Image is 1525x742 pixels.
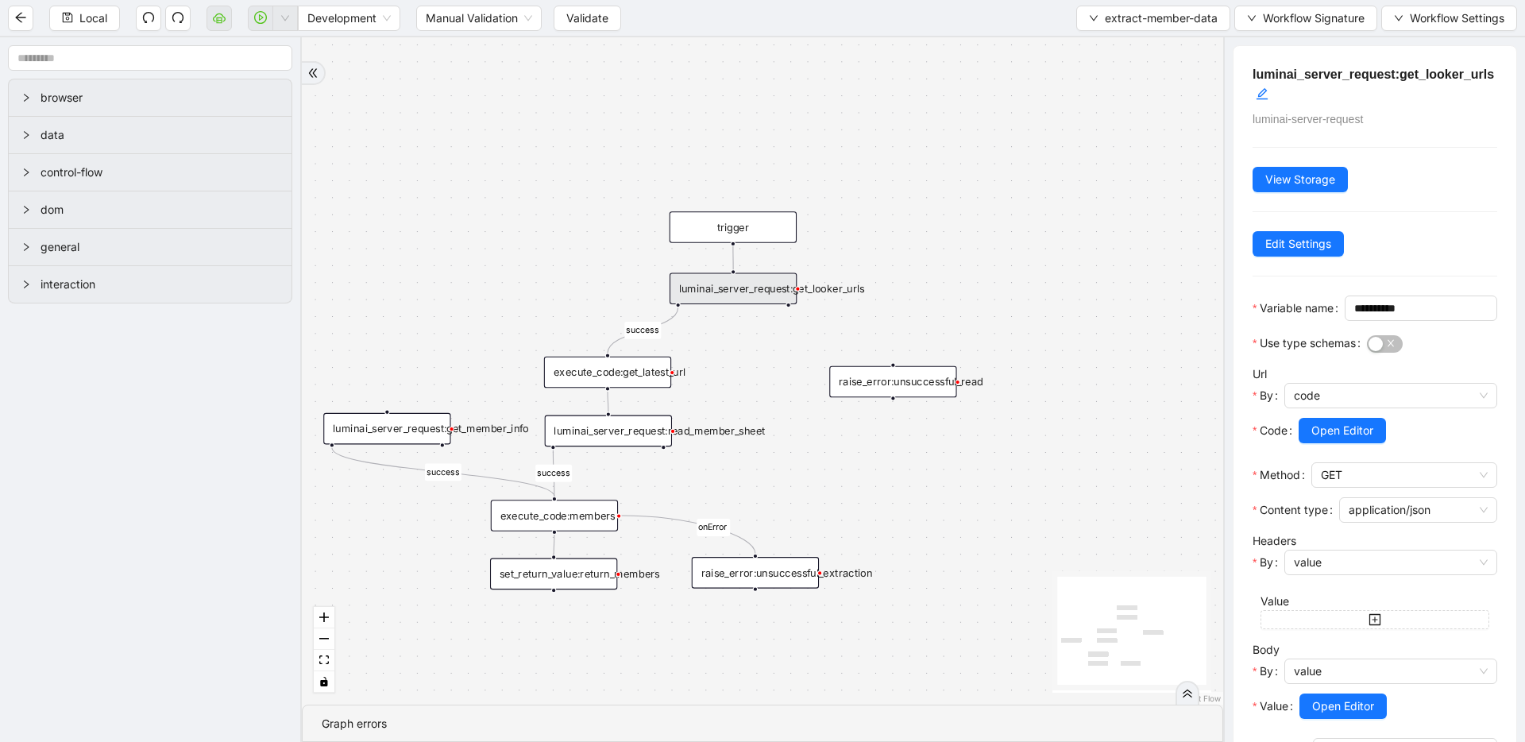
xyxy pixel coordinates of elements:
div: luminai_server_request:get_member_infoplus-circle [323,413,450,445]
span: plus-square [1369,613,1381,626]
span: Use type schemas [1260,334,1356,352]
span: arrow-left [14,11,27,24]
span: down [1247,14,1257,23]
button: Edit Settings [1253,231,1344,257]
label: Url [1253,367,1267,381]
span: Workflow Signature [1263,10,1365,27]
div: interaction [9,266,291,303]
g: Edge from execute_code:members to raise_error:unsuccessful_extraction [621,516,755,554]
span: Local [79,10,107,27]
div: Graph errors [322,715,1203,732]
span: Content type [1260,501,1328,519]
span: down [1089,14,1098,23]
span: undo [142,11,155,24]
span: Workflow Settings [1410,10,1504,27]
span: View Storage [1265,171,1335,188]
span: control-flow [41,164,279,181]
button: toggle interactivity [314,671,334,693]
a: React Flow attribution [1179,694,1221,703]
span: save [62,12,73,23]
span: double-right [307,68,319,79]
div: dom [9,191,291,228]
button: Open Editor [1299,694,1387,719]
button: fit view [314,650,334,671]
button: undo [136,6,161,31]
div: luminai_server_request:read_member_sheet [545,415,672,447]
span: plus-circle [653,459,674,481]
span: By [1260,663,1273,680]
div: raise_error:unsuccessful_readplus-circle [829,366,956,398]
div: execute_code:get_latest_url [544,357,671,388]
button: downWorkflow Signature [1234,6,1377,31]
span: luminai-server-request [1253,113,1363,126]
span: right [21,130,31,140]
g: Edge from luminai_server_request:get_looker_urls to execute_code:get_latest_url [608,307,678,353]
div: luminai_server_request:get_member_info [323,413,450,445]
span: plus-circle [745,601,766,623]
span: GET [1321,463,1488,487]
button: arrow-left [8,6,33,31]
span: Open Editor [1312,698,1374,715]
span: Open Editor [1311,422,1373,439]
g: Edge from luminai_server_request:read_member_sheet to execute_code:members [535,450,572,497]
div: control-flow [9,154,291,191]
span: By [1260,554,1273,571]
button: redo [165,6,191,31]
button: saveLocal [49,6,120,31]
span: double-right [1182,688,1193,699]
button: down [272,6,298,31]
button: zoom in [314,607,334,628]
span: play-circle [254,11,267,24]
div: luminai_server_request:get_looker_urls [670,272,797,304]
span: edit [1256,87,1268,100]
span: redo [172,11,184,24]
span: right [21,168,31,177]
div: click to edit id [1256,84,1268,103]
button: downWorkflow Settings [1381,6,1517,31]
span: Value [1260,698,1288,715]
div: data [9,117,291,153]
span: dom [41,201,279,218]
span: right [21,280,31,289]
button: plus-square [1261,610,1489,629]
span: down [280,14,290,23]
label: Headers [1253,534,1296,547]
span: code [1294,384,1488,408]
div: trigger [670,211,797,243]
span: down [1394,14,1403,23]
span: value [1294,659,1488,683]
span: right [21,93,31,102]
button: zoom out [314,628,334,650]
span: extract-member-data [1105,10,1218,27]
div: general [9,229,291,265]
span: plus-circle [882,410,904,431]
span: By [1260,387,1273,404]
div: execute_code:members [491,500,618,531]
span: Method [1260,466,1300,484]
div: browser [9,79,291,116]
span: application/json [1349,498,1488,522]
span: Validate [566,10,608,27]
span: plus-circle [778,317,799,338]
button: View Storage [1253,167,1348,192]
span: right [21,205,31,214]
span: cloud-server [213,11,226,24]
div: luminai_server_request:read_member_sheetplus-circle [545,415,672,447]
button: Validate [554,6,621,31]
span: Variable name [1260,300,1334,317]
div: Value [1261,593,1489,610]
span: Development [307,6,391,30]
button: Open Editor [1299,418,1386,443]
span: general [41,238,279,256]
span: plus-circle [431,457,453,478]
div: set_return_value:return_members [490,558,617,590]
span: interaction [41,276,279,293]
span: Manual Validation [426,6,532,30]
button: play-circle [248,6,273,31]
span: Code [1260,422,1288,439]
div: raise_error:unsuccessful_extraction [692,557,819,589]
